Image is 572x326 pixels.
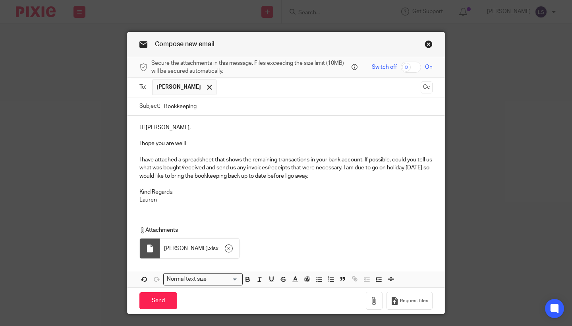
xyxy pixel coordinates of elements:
input: Send [139,292,177,309]
label: Subject: [139,102,160,110]
p: Attachments [139,226,430,234]
a: Close this dialog window [425,40,433,51]
div: . [160,239,239,258]
span: Switch off [372,63,397,71]
span: xlsx [209,244,218,252]
button: Cc [421,81,433,93]
p: Lauren [139,196,433,204]
p: I have attached a spreadsheet that shows the remaining transactions in your bank account. If poss... [139,156,433,180]
button: Request files [386,292,433,310]
span: [PERSON_NAME] [164,244,208,252]
span: Compose new email [155,41,214,47]
span: Request files [400,298,428,304]
span: [PERSON_NAME] [157,83,201,91]
div: Search for option [163,273,243,285]
p: Kind Regards, [139,188,433,196]
p: I hope you are well! [139,140,433,147]
label: To: [139,83,148,91]
span: On [425,63,433,71]
p: Hi [PERSON_NAME], [139,124,433,132]
span: Secure the attachments in this message. Files exceeding the size limit (10MB) will be secured aut... [151,59,350,76]
input: Search for option [209,275,238,283]
span: Normal text size [165,275,209,283]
